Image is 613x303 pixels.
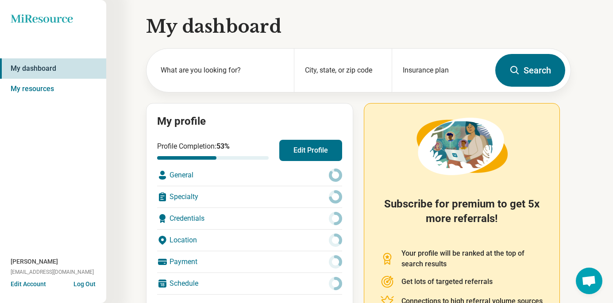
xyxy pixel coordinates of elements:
button: Log Out [73,280,96,287]
p: Get lots of targeted referrals [401,276,493,287]
div: Specialty [157,186,342,207]
div: Schedule [157,273,342,294]
div: Profile Completion: [157,141,269,160]
button: Edit Account [11,280,46,289]
div: Location [157,230,342,251]
div: General [157,165,342,186]
span: 53 % [216,142,230,150]
a: Open chat [576,268,602,294]
div: Credentials [157,208,342,229]
p: Your profile will be ranked at the top of search results [401,248,544,269]
h2: Subscribe for premium to get 5x more referrals! [380,197,544,238]
span: [EMAIL_ADDRESS][DOMAIN_NAME] [11,268,94,276]
div: Payment [157,251,342,272]
h1: My dashboard [146,14,571,39]
h2: My profile [157,114,342,129]
span: [PERSON_NAME] [11,257,58,266]
button: Edit Profile [279,140,342,161]
label: What are you looking for? [161,65,283,76]
button: Search [495,54,565,87]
